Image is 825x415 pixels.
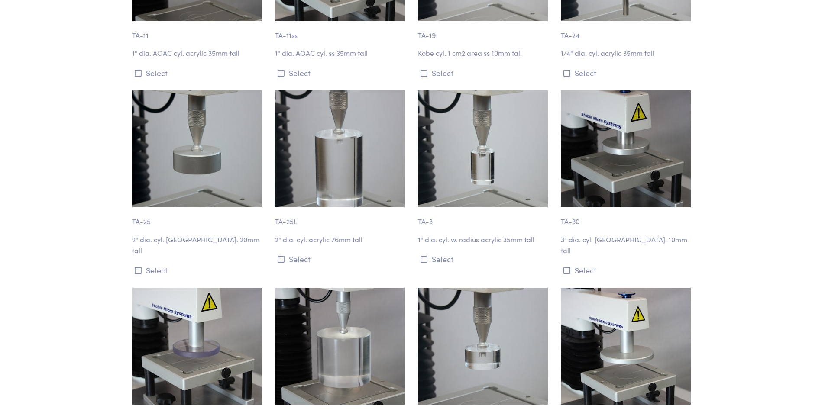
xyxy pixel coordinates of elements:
img: cylinder_ta-4_1-half-inch-diameter_2.jpg [418,288,548,405]
p: TA-25 [132,207,265,227]
p: TA-25L [275,207,408,227]
button: Select [418,66,550,80]
p: 2" dia. cyl. acrylic 76mm tall [275,234,408,245]
p: 1" dia. AOAC cyl. ss 35mm tall [275,48,408,59]
img: cylinder_ta-25l_2-inch-diameter_2.jpg [275,90,405,207]
p: TA-3 [418,207,550,227]
button: Select [275,66,408,80]
button: Select [561,263,693,277]
p: TA-30 [561,207,693,227]
p: 1/4" dia. cyl. acrylic 35mm tall [561,48,693,59]
button: Select [561,66,693,80]
img: cylinder_ta-3_1-inch-diameter2.jpg [418,90,548,207]
img: cylinder_ta-40_4-inch-diameter.jpg [561,288,691,405]
p: Kobe cyl. 1 cm2 area ss 10mm tall [418,48,550,59]
img: cylinder_ta-30a_3-inch-diameter.jpg [132,288,262,405]
button: Select [132,263,265,277]
p: TA-19 [418,21,550,41]
p: 1" dia. cyl. w. radius acrylic 35mm tall [418,234,550,245]
img: cylinder_ta-25_2-inch-diameter_2.jpg [132,90,262,207]
p: 1" dia. AOAC cyl. acrylic 35mm tall [132,48,265,59]
p: TA-11 [132,21,265,41]
img: cylinder_ta-30we_3-inch-diameter.jpg [275,288,405,405]
button: Select [418,252,550,266]
button: Select [275,252,408,266]
p: 3" dia. cyl. [GEOGRAPHIC_DATA]. 10mm tall [561,234,693,256]
p: 2" dia. cyl. [GEOGRAPHIC_DATA]. 20mm tall [132,234,265,256]
p: TA-24 [561,21,693,41]
button: Select [132,66,265,80]
p: TA-11ss [275,21,408,41]
img: cylinder_ta-30_3-inch-diameter.jpg [561,90,691,207]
